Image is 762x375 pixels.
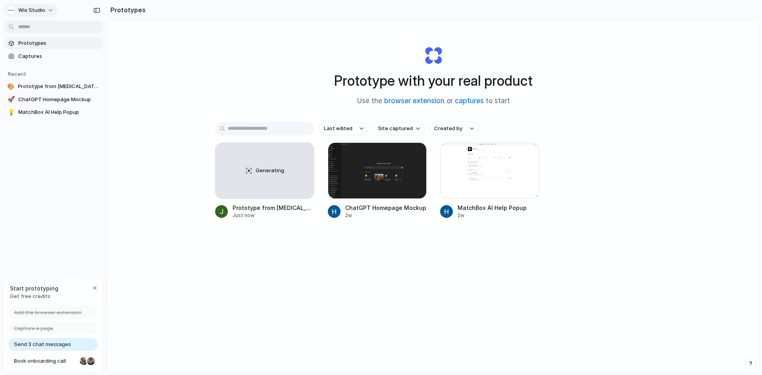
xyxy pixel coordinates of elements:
a: Captures [4,50,103,62]
div: 2w [345,212,427,219]
span: Add the browser extension [14,309,82,317]
span: Capture a page [14,325,53,333]
span: Prototype from [MEDICAL_DATA] Tables [18,83,100,90]
button: Site captured [373,122,425,135]
span: Last edited [324,125,352,133]
span: MatchBox AI Help Popup [458,204,539,212]
button: Created by [429,122,479,135]
a: 🎨Prototype from [MEDICAL_DATA] Tables [4,81,103,92]
span: Send 3 chat messages [14,340,71,348]
div: 🎨 [7,83,15,90]
span: Get free credits [10,292,58,300]
span: ChatGPT Homepage Mockup [18,96,100,104]
span: Created by [434,125,462,133]
a: Book onboarding call [8,355,98,367]
span: Captures [18,52,100,60]
div: 🚀 [7,96,15,104]
a: captures [455,97,484,105]
h1: Prototype with your real product [334,70,533,91]
div: Christian Iacullo [86,356,96,366]
div: 2w [458,212,539,219]
span: Prototypes [18,39,100,47]
a: GeneratingPrototype from [MEDICAL_DATA] TablesJust now [215,142,314,219]
a: browser extension [384,97,444,105]
span: Generating [256,167,284,175]
span: Wix Studio [18,6,45,14]
div: Nicole Kubica [79,356,89,366]
div: Just now [233,212,314,219]
a: MatchBox AI Help PopupMatchBox AI Help Popup2w [440,142,539,219]
span: Site captured [378,125,413,133]
a: ChatGPT Homepage MockupChatGPT Homepage Mockup2w [328,142,427,219]
span: MatchBox AI Help Popup [18,108,100,116]
span: Recent [8,71,26,77]
a: 💡MatchBox AI Help Popup [4,106,103,118]
button: Wix Studio [4,4,58,17]
span: Use the or to start [357,96,510,106]
span: Book onboarding call [14,357,77,365]
span: ChatGPT Homepage Mockup [345,204,427,212]
a: 🚀ChatGPT Homepage Mockup [4,94,103,106]
h2: Prototypes [107,5,146,15]
a: Prototypes [4,37,103,49]
span: Start prototyping [10,284,58,292]
div: 💡 [7,108,15,116]
button: Last edited [319,122,368,135]
span: Prototype from [MEDICAL_DATA] Tables [233,204,314,212]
